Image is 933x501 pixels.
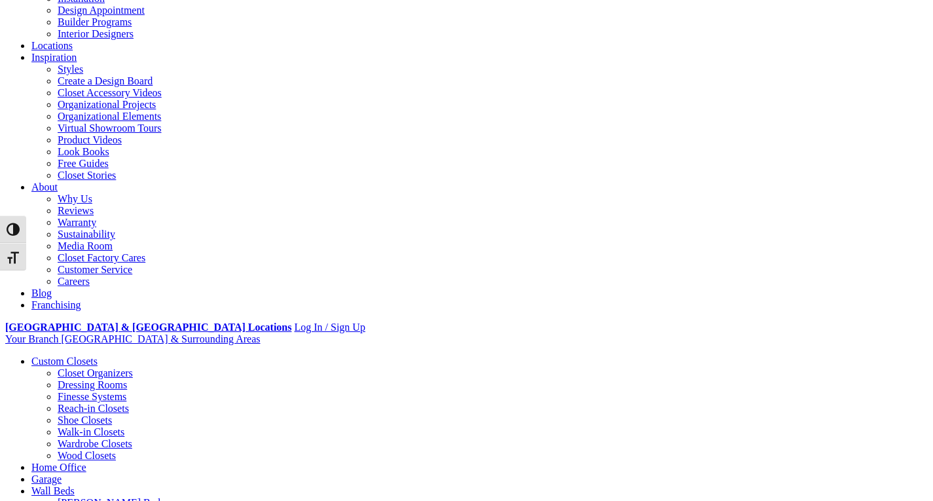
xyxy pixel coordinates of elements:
[31,462,86,473] a: Home Office
[5,322,291,333] a: [GEOGRAPHIC_DATA] & [GEOGRAPHIC_DATA] Locations
[294,322,365,333] a: Log In / Sign Up
[58,193,92,204] a: Why Us
[58,134,122,145] a: Product Videos
[58,99,156,110] a: Organizational Projects
[58,217,96,228] a: Warranty
[58,158,109,169] a: Free Guides
[58,276,90,287] a: Careers
[61,333,260,344] span: [GEOGRAPHIC_DATA] & Surrounding Areas
[58,379,127,390] a: Dressing Rooms
[58,28,134,39] a: Interior Designers
[58,5,145,16] a: Design Appointment
[58,367,133,379] a: Closet Organizers
[58,450,116,461] a: Wood Closets
[58,111,161,122] a: Organizational Elements
[58,252,145,263] a: Closet Factory Cares
[31,356,98,367] a: Custom Closets
[31,299,81,310] a: Franchising
[58,264,132,275] a: Customer Service
[58,64,83,75] a: Styles
[31,485,75,496] a: Wall Beds
[58,426,124,437] a: Walk-in Closets
[5,333,58,344] span: Your Branch
[58,205,94,216] a: Reviews
[58,403,129,414] a: Reach-in Closets
[58,229,115,240] a: Sustainability
[31,288,52,299] a: Blog
[31,40,73,51] a: Locations
[58,16,132,28] a: Builder Programs
[31,181,58,193] a: About
[5,333,261,344] a: Your Branch [GEOGRAPHIC_DATA] & Surrounding Areas
[58,146,109,157] a: Look Books
[31,473,62,485] a: Garage
[58,75,153,86] a: Create a Design Board
[58,170,116,181] a: Closet Stories
[58,415,112,426] a: Shoe Closets
[58,438,132,449] a: Wardrobe Closets
[58,240,113,251] a: Media Room
[58,87,162,98] a: Closet Accessory Videos
[31,52,77,63] a: Inspiration
[58,391,126,402] a: Finesse Systems
[58,122,162,134] a: Virtual Showroom Tours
